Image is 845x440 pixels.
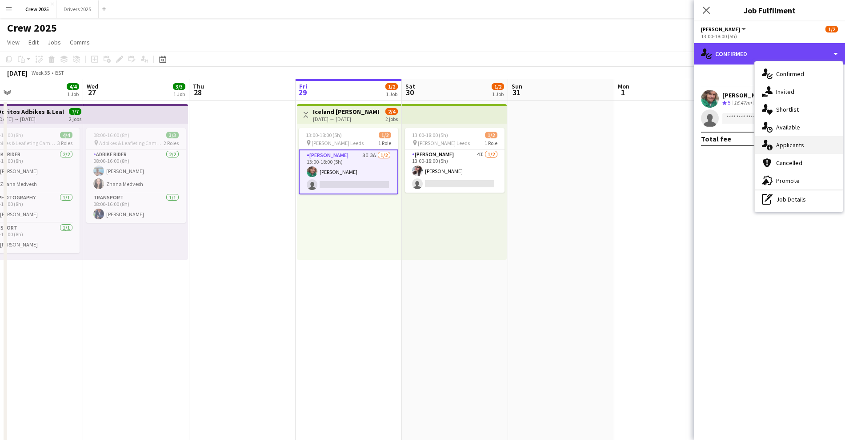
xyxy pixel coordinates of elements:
[485,132,497,138] span: 1/2
[166,132,179,138] span: 3/3
[299,82,307,90] span: Fri
[694,43,845,65] div: Confirmed
[722,91,769,99] div: [PERSON_NAME]
[67,91,79,97] div: 1 Job
[86,193,186,223] app-card-role: Transport1/108:00-16:00 (8h)[PERSON_NAME]
[385,115,398,122] div: 2 jobs
[313,116,379,122] div: [DATE] → [DATE]
[412,132,448,138] span: 13:00-18:00 (5h)
[378,140,391,146] span: 1 Role
[755,154,843,172] div: Cancelled
[29,69,52,76] span: Week 35
[86,149,186,193] app-card-role: Adbike Rider2/208:00-16:00 (8h)[PERSON_NAME]Zhana Medvesh
[164,140,179,146] span: 2 Roles
[69,108,81,115] span: 7/7
[510,87,522,97] span: 31
[93,132,129,138] span: 08:00-16:00 (8h)
[99,140,164,146] span: Adbikes & Leafleting Camden
[492,83,504,90] span: 1/2
[192,87,204,97] span: 28
[701,33,838,40] div: 13:00-18:00 (5h)
[701,26,747,32] button: [PERSON_NAME]
[755,118,843,136] div: Available
[618,82,629,90] span: Mon
[728,99,730,106] span: 5
[7,21,57,35] h1: Crew 2025
[386,91,397,97] div: 1 Job
[418,140,470,146] span: [PERSON_NAME] Leeds
[492,91,504,97] div: 1 Job
[405,149,505,193] app-card-role: [PERSON_NAME]4I1/213:00-18:00 (5h)[PERSON_NAME]
[299,128,398,194] app-job-card: 13:00-18:00 (5h)1/2 [PERSON_NAME] Leeds1 Role[PERSON_NAME]3I3A1/213:00-18:00 (5h)[PERSON_NAME]
[173,83,185,90] span: 3/3
[701,26,740,32] span: Advert Walkers
[298,87,307,97] span: 29
[755,136,843,154] div: Applicants
[405,128,505,193] app-job-card: 13:00-18:00 (5h)1/2 [PERSON_NAME] Leeds1 Role[PERSON_NAME]4I1/213:00-18:00 (5h)[PERSON_NAME]
[87,82,98,90] span: Wed
[85,87,98,97] span: 27
[485,140,497,146] span: 1 Role
[4,36,23,48] a: View
[755,101,843,118] div: Shortlist
[306,132,342,138] span: 13:00-18:00 (5h)
[48,38,61,46] span: Jobs
[28,38,39,46] span: Edit
[69,115,81,122] div: 2 jobs
[753,99,769,107] div: Crew has different fees then in role
[55,69,64,76] div: BST
[7,69,28,77] div: [DATE]
[755,83,843,101] div: Invited
[299,149,398,194] app-card-role: [PERSON_NAME]3I3A1/213:00-18:00 (5h)[PERSON_NAME]
[755,65,843,83] div: Confirmed
[312,140,364,146] span: [PERSON_NAME] Leeds
[385,108,398,115] span: 2/4
[60,132,72,138] span: 4/4
[755,172,843,190] div: Promote
[86,128,186,223] app-job-card: 08:00-16:00 (8h)3/3 Adbikes & Leafleting Camden2 RolesAdbike Rider2/208:00-16:00 (8h)[PERSON_NAME...
[7,38,20,46] span: View
[385,83,398,90] span: 1/2
[404,87,415,97] span: 30
[67,83,79,90] span: 4/4
[173,91,185,97] div: 1 Job
[313,108,379,116] h3: Iceland [PERSON_NAME] Leeds
[617,87,629,97] span: 1
[56,0,99,18] button: Drivers 2025
[732,99,753,107] div: 16.47mi
[694,4,845,16] h3: Job Fulfilment
[57,140,72,146] span: 3 Roles
[379,132,391,138] span: 1/2
[512,82,522,90] span: Sun
[405,82,415,90] span: Sat
[193,82,204,90] span: Thu
[25,36,42,48] a: Edit
[825,26,838,32] span: 1/2
[70,38,90,46] span: Comms
[66,36,93,48] a: Comms
[44,36,64,48] a: Jobs
[755,190,843,208] div: Job Details
[18,0,56,18] button: Crew 2025
[701,134,731,143] div: Total fee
